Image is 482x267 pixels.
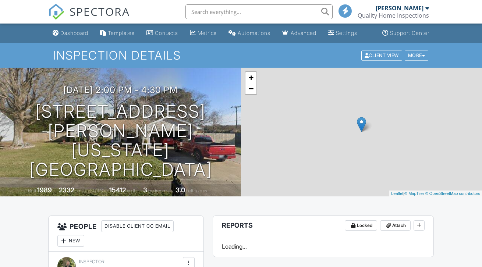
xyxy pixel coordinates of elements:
span: SPECTORA [70,4,130,19]
span: Inspector [79,259,104,264]
a: © OpenStreetMap contributors [425,191,480,196]
a: Advanced [279,26,319,40]
div: Client View [361,50,402,60]
div: [PERSON_NAME] [376,4,423,12]
div: New [57,235,84,247]
a: Zoom out [245,83,256,94]
a: Client View [361,52,404,58]
a: Leaflet [391,191,403,196]
span: sq.ft. [127,188,136,193]
div: Dashboard [60,30,88,36]
div: 3 [143,186,147,194]
div: Disable Client CC Email [101,220,174,232]
div: More [405,50,429,60]
div: | [389,191,482,197]
div: 3.0 [176,186,185,194]
div: Settings [336,30,357,36]
input: Search everything... [185,4,333,19]
span: Lot Size [93,188,108,193]
span: Built [28,188,36,193]
a: Support Center [379,26,432,40]
div: Support Center [390,30,429,36]
h1: [STREET_ADDRESS][PERSON_NAME] [US_STATE][GEOGRAPHIC_DATA] [12,102,229,179]
div: 15412 [109,186,126,194]
div: Automations [238,30,270,36]
a: Settings [325,26,360,40]
img: The Best Home Inspection Software - Spectora [48,4,64,20]
div: 2332 [59,186,74,194]
span: sq. ft. [75,188,86,193]
div: Templates [108,30,135,36]
a: Templates [97,26,138,40]
div: 1989 [37,186,52,194]
h3: [DATE] 2:00 pm - 4:30 pm [63,85,178,95]
a: Dashboard [50,26,91,40]
h1: Inspection Details [53,49,429,62]
a: SPECTORA [48,10,130,25]
div: Contacts [155,30,178,36]
span: bathrooms [186,188,207,193]
span: bedrooms [148,188,169,193]
div: Quality Home Inspections [358,12,429,19]
div: Advanced [291,30,316,36]
a: Automations (Basic) [226,26,273,40]
a: © MapTiler [404,191,424,196]
div: Metrics [198,30,217,36]
h3: People [49,216,203,252]
a: Metrics [187,26,220,40]
a: Zoom in [245,72,256,83]
a: Contacts [143,26,181,40]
